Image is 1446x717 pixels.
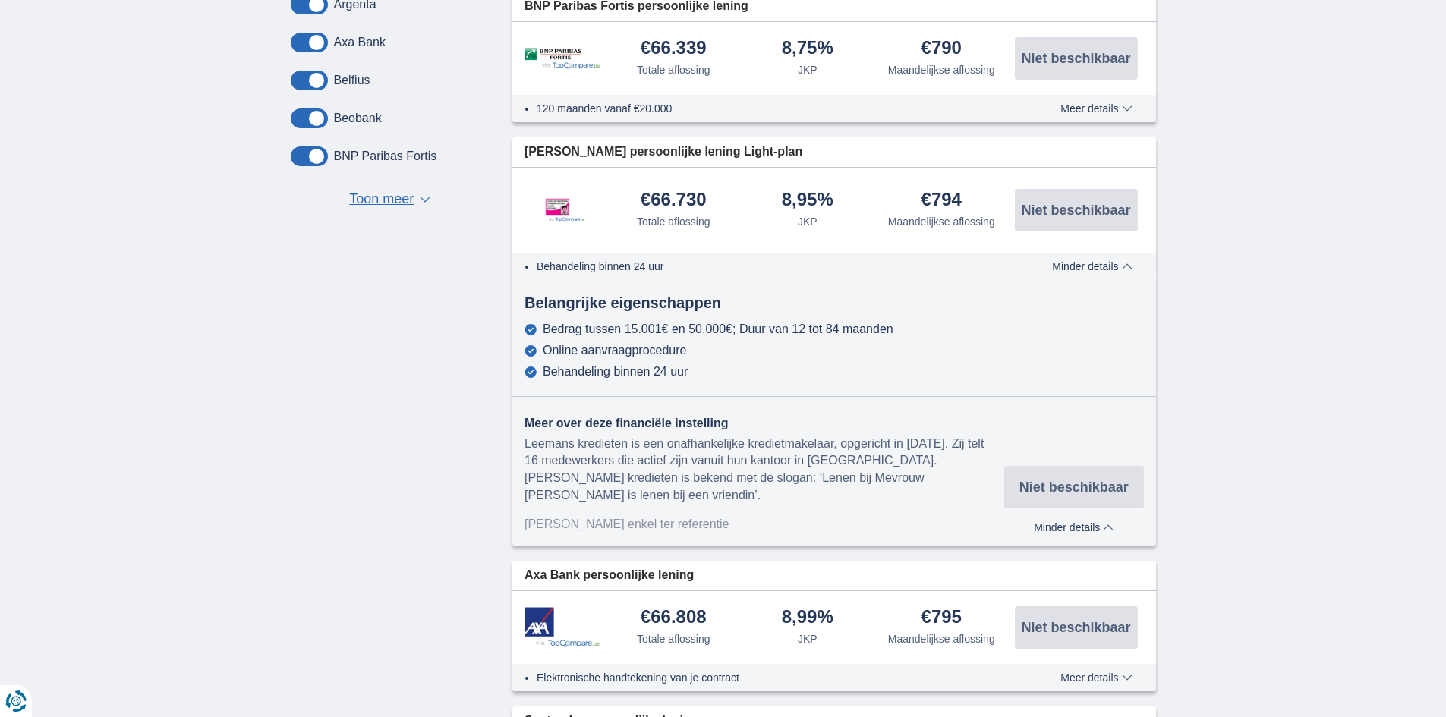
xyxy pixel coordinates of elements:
[1019,480,1129,494] span: Niet beschikbaar
[1004,516,1143,533] button: Minder details
[1015,606,1138,649] button: Niet beschikbaar
[921,608,962,628] div: €795
[921,39,962,59] div: €790
[1021,52,1130,65] span: Niet beschikbaar
[537,259,1005,274] li: Behandeling binnen 24 uur
[921,190,962,211] div: €794
[1041,260,1143,272] button: Minder details
[1015,189,1138,231] button: Niet beschikbaar
[888,631,995,646] div: Maandelijkse aflossing
[1049,671,1143,684] button: Meer details
[782,190,833,211] div: 8,95%
[1021,203,1130,217] span: Niet beschikbaar
[1060,672,1132,683] span: Meer details
[637,214,710,229] div: Totale aflossing
[798,214,818,229] div: JKP
[334,112,382,125] label: Beobank
[525,143,802,161] span: [PERSON_NAME] persoonlijke lening Light-plan
[798,631,818,646] div: JKP
[537,670,1005,685] li: Elektronische handtekening van je contract
[782,39,833,59] div: 8,75%
[334,149,437,163] label: BNP Paribas Fortis
[782,608,833,628] div: 8,99%
[525,516,1004,533] div: [PERSON_NAME] enkel ter referentie
[1015,37,1138,80] button: Niet beschikbaar
[525,48,600,70] img: product.pl.alt BNP Paribas Fortis
[1004,466,1143,508] button: Niet beschikbaar
[1060,103,1132,114] span: Meer details
[334,74,370,87] label: Belfius
[637,62,710,77] div: Totale aflossing
[637,631,710,646] div: Totale aflossing
[525,183,600,237] img: product.pl.alt Leemans Kredieten
[1052,261,1132,272] span: Minder details
[1034,522,1114,533] span: Minder details
[1021,621,1130,634] span: Niet beschikbaar
[641,190,707,211] div: €66.730
[537,101,1005,116] li: 120 maanden vanaf €20.000
[798,62,818,77] div: JKP
[525,607,600,647] img: product.pl.alt Axa Bank
[543,322,893,336] div: Bedrag tussen 15.001€ en 50.000€; Duur van 12 tot 84 maanden
[525,415,1004,432] div: Meer over deze financiële instelling
[543,344,686,357] div: Online aanvraagprocedure
[420,197,430,203] span: ▼
[512,292,1156,314] div: Belangrijke eigenschappen
[1049,102,1143,115] button: Meer details
[543,365,688,379] div: Behandeling binnen 24 uur
[525,567,694,584] span: Axa Bank persoonlijke lening
[334,36,386,49] label: Axa Bank
[349,190,414,209] span: Toon meer
[888,62,995,77] div: Maandelijkse aflossing
[641,608,707,628] div: €66.808
[641,39,707,59] div: €66.339
[345,189,435,210] button: Toon meer ▼
[888,214,995,229] div: Maandelijkse aflossing
[525,436,1004,505] div: Leemans kredieten is een onafhankelijke kredietmakelaar, opgericht in [DATE]. Zij telt 16 medewer...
